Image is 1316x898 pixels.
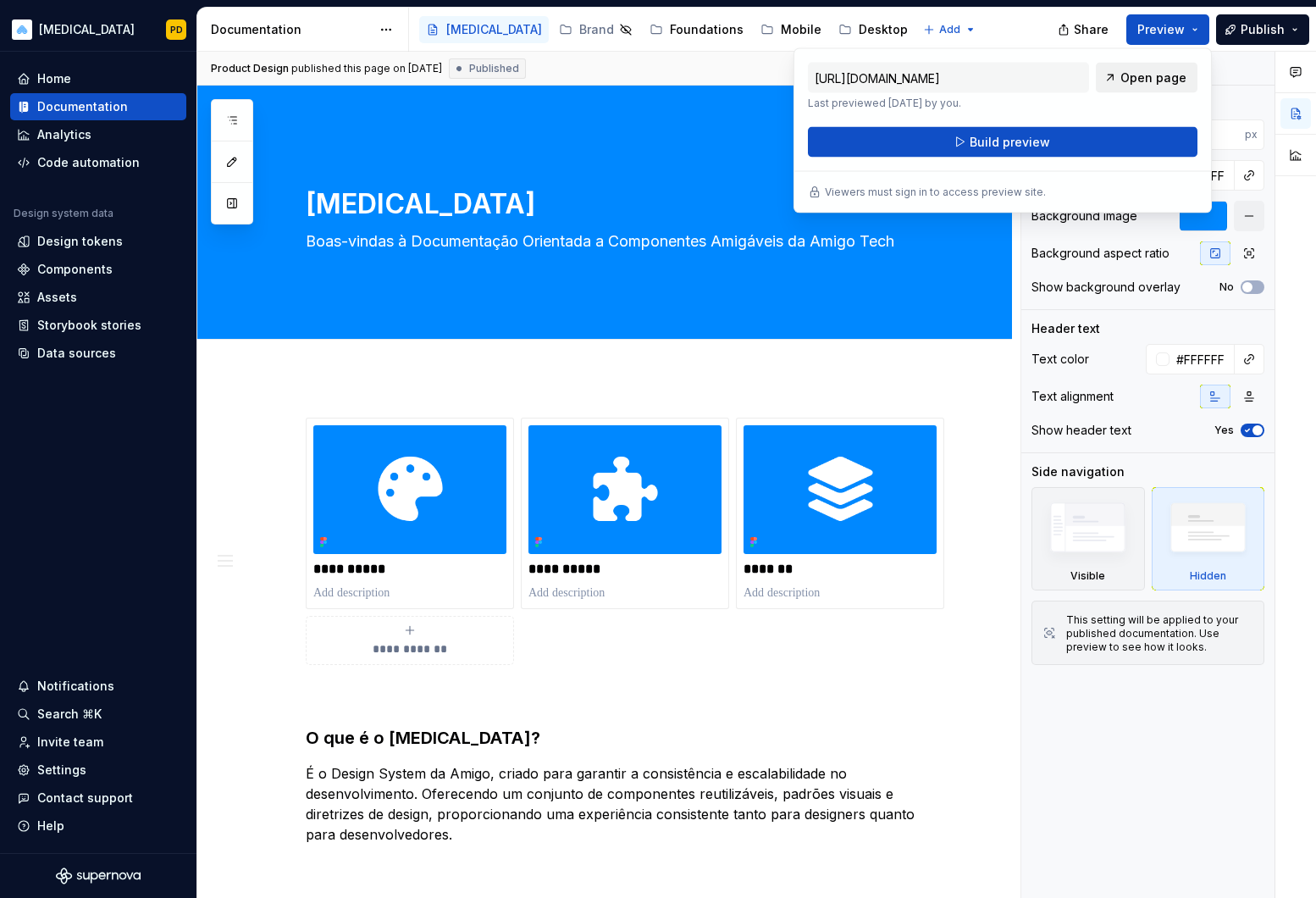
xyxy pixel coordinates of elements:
span: Share [1074,21,1109,38]
button: Help [10,812,186,840]
div: [MEDICAL_DATA] [39,21,135,38]
button: Preview [1126,14,1209,45]
div: Text alignment [1031,388,1114,405]
div: Background image [1031,208,1137,224]
button: Publish [1216,14,1309,45]
div: Notifications [37,678,114,695]
div: Side navigation [1031,463,1125,480]
img: ccce004d-3636-4a65-b4b9-e22a52de7769.png [313,425,506,554]
div: Analytics [37,126,91,143]
div: Visible [1031,487,1145,590]
span: Published [469,62,519,75]
div: [MEDICAL_DATA] [446,21,542,38]
div: Foundations [670,21,744,38]
a: Analytics [10,121,186,148]
div: PD [170,23,183,36]
a: Design tokens [10,228,186,255]
div: Background aspect ratio [1031,245,1169,262]
a: Storybook stories [10,312,186,339]
a: Desktop [832,16,915,43]
a: Data sources [10,340,186,367]
button: Search ⌘K [10,701,186,728]
div: Documentation [37,98,128,115]
span: Product Design [211,62,289,75]
textarea: Boas-vindas à Documentação Orientada a Componentes Amigáveis da Amigo Tech [302,228,941,255]
img: 3a570f0b-1f7c-49e5-9f10-88144126f5ec.png [12,19,32,40]
img: 10b22a51-ddb4-4115-a276-d495f8e542b6.png [744,425,937,554]
div: Contact support [37,790,133,807]
img: ea60ffa3-8ec1-46ac-a066-21c99b4e326f.png [528,425,722,554]
a: Mobile [754,16,828,43]
div: Invite team [37,734,103,751]
div: Header text [1031,320,1100,337]
textarea: [MEDICAL_DATA] [302,184,941,224]
label: No [1219,280,1234,294]
div: Mobile [781,21,821,38]
p: Last previewed [DATE] by you. [808,97,1089,110]
a: Brand [552,16,639,43]
p: É o Design System da Amigo, criado para garantir a consistência e escalabilidade no desenvolvimen... [306,763,944,845]
a: Code automation [10,149,186,176]
a: Foundations [643,16,750,43]
div: Design system data [14,207,113,220]
span: Preview [1137,21,1185,38]
div: Storybook stories [37,317,141,334]
button: Add [918,18,981,42]
div: Assets [37,289,77,306]
div: Hidden [1152,487,1265,590]
svg: Supernova Logo [56,868,141,884]
div: Page tree [419,13,915,47]
a: Open page [1096,63,1197,93]
div: published this page on [DATE] [291,62,442,75]
div: Home [37,70,71,87]
span: Open page [1120,69,1186,86]
div: Code automation [37,154,140,171]
div: Hidden [1190,569,1226,583]
a: [MEDICAL_DATA] [419,16,549,43]
div: Settings [37,762,86,779]
span: Publish [1241,21,1285,38]
button: Share [1049,14,1120,45]
a: Documentation [10,93,186,120]
div: Components [37,261,113,278]
p: Viewers must sign in to access preview site. [825,186,1046,199]
div: Brand [579,21,614,38]
div: Data sources [37,345,116,362]
button: [MEDICAL_DATA]PD [3,11,193,47]
button: Contact support [10,784,186,812]
a: Settings [10,757,186,784]
div: This setting will be applied to your published documentation. Use preview to see how it looks. [1066,613,1253,654]
p: px [1245,128,1258,141]
div: Desktop [859,21,908,38]
h3: O que é o [MEDICAL_DATA]? [306,726,944,750]
div: Design tokens [37,233,123,250]
input: Auto [1180,119,1245,150]
a: Components [10,256,186,283]
a: Assets [10,284,186,311]
div: Visible [1070,569,1105,583]
a: Invite team [10,729,186,756]
button: Build preview [808,127,1197,158]
input: Auto [1169,344,1235,374]
div: Show background overlay [1031,279,1181,296]
button: Notifications [10,673,186,700]
label: Yes [1214,424,1234,437]
span: Add [939,23,960,36]
span: Build preview [970,134,1050,151]
div: Text color [1031,351,1089,368]
div: Help [37,818,64,834]
div: Show header text [1031,422,1131,439]
div: Search ⌘K [37,706,102,723]
a: Home [10,65,186,92]
div: Documentation [211,21,371,38]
